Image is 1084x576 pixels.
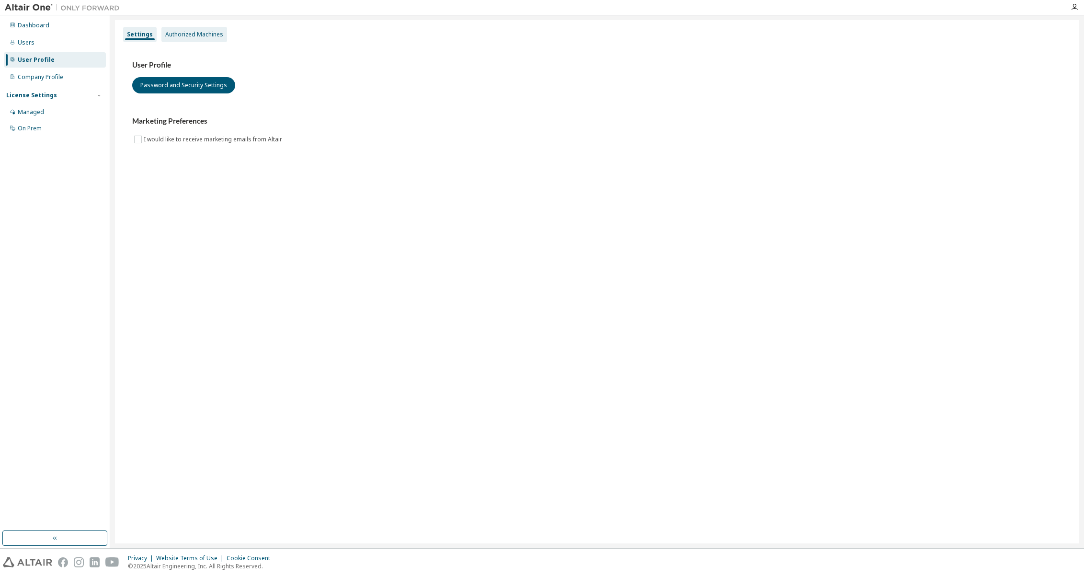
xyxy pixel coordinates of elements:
h3: Marketing Preferences [132,116,1062,126]
p: © 2025 Altair Engineering, Inc. All Rights Reserved. [128,562,276,570]
div: Settings [127,31,153,38]
div: Cookie Consent [227,554,276,562]
img: altair_logo.svg [3,557,52,567]
div: On Prem [18,125,42,132]
div: Privacy [128,554,156,562]
div: Managed [18,108,44,116]
div: Authorized Machines [165,31,223,38]
div: Users [18,39,34,46]
h3: User Profile [132,60,1062,70]
img: Altair One [5,3,125,12]
div: Dashboard [18,22,49,29]
img: facebook.svg [58,557,68,567]
div: Website Terms of Use [156,554,227,562]
img: youtube.svg [105,557,119,567]
div: Company Profile [18,73,63,81]
img: linkedin.svg [90,557,100,567]
button: Password and Security Settings [132,77,235,93]
img: instagram.svg [74,557,84,567]
div: License Settings [6,92,57,99]
label: I would like to receive marketing emails from Altair [144,134,284,145]
div: User Profile [18,56,55,64]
